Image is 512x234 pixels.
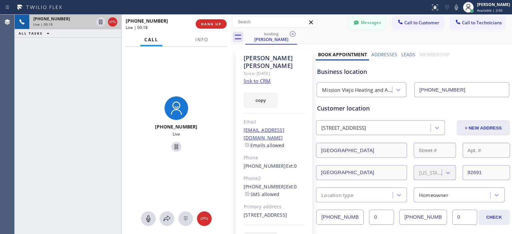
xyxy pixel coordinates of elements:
span: Live [173,131,180,137]
label: SMS allowed [244,191,279,197]
span: HANG UP [201,22,221,26]
div: Homeowner [419,191,448,199]
a: [EMAIL_ADDRESS][DOMAIN_NAME] [244,127,284,141]
input: Emails allowed [245,143,249,147]
label: Emails allowed [244,142,285,148]
button: Hold Customer [96,17,105,27]
span: Live | 00:18 [126,25,148,30]
a: [PHONE_NUMBER] [244,163,286,169]
div: [STREET_ADDRESS] [321,124,366,132]
div: Kevin Sadeghian [246,30,296,44]
input: City [316,165,407,180]
div: [PERSON_NAME] [246,36,296,42]
span: Ext: 0 [286,183,297,190]
button: Messages [349,16,386,29]
div: [STREET_ADDRESS] [244,211,305,219]
div: Since: [DATE] [244,70,305,77]
span: ALL TASKS [19,31,43,36]
span: Ext: 0 [286,163,297,169]
span: Call [144,37,158,43]
span: Available | 2:05 [477,8,503,13]
span: Call to Technicians [462,20,502,26]
div: [PERSON_NAME] [PERSON_NAME] [244,54,305,70]
label: Membership [420,51,450,58]
div: [PERSON_NAME] [477,2,510,7]
button: Hold Customer [171,142,181,152]
button: Call [140,33,162,46]
span: Info [195,37,208,43]
button: ALL TASKS [15,29,56,37]
button: CHECK [479,210,510,225]
button: Call to Technicians [450,16,505,29]
button: HANG UP [196,19,227,29]
button: Open dialpad [178,211,193,226]
div: Primary address [244,203,305,211]
input: Street # [414,143,456,158]
button: + NEW ADDRESS [457,120,510,135]
button: Open directory [160,211,174,226]
div: Customer location [317,104,509,113]
input: Ext. [369,210,394,225]
button: Call to Customer [393,16,444,29]
input: Phone Number 2 [399,210,447,225]
a: [PHONE_NUMBER] [244,183,286,190]
button: Hang up [197,211,212,226]
input: Apt. # [463,143,510,158]
span: [PHONE_NUMBER] [33,16,70,22]
span: Live | 00:18 [33,22,53,27]
input: Phone Number [316,210,364,225]
input: Phone Number [414,82,509,97]
input: ZIP [463,165,510,180]
label: Book Appointment [318,51,367,58]
label: Leads [401,51,415,58]
input: Ext. 2 [452,210,477,225]
input: SMS allowed [245,192,249,196]
div: Email [244,118,305,126]
input: Address [316,143,407,158]
button: Hang up [108,17,117,27]
div: Location type [321,191,353,199]
div: Business location [317,67,509,76]
span: Call to Customer [404,20,439,26]
input: Search [233,17,317,27]
a: link to CRM [244,78,271,84]
label: Addresses [371,51,397,58]
span: [PHONE_NUMBER] [155,123,197,130]
div: Phone [244,154,305,162]
div: Phone2 [244,175,305,182]
button: Mute [452,3,461,12]
span: [PHONE_NUMBER] [126,18,168,24]
div: Mission Viejo Heating and Air Conditioning [322,86,393,94]
div: booking [246,31,296,36]
button: copy [244,93,278,108]
button: Info [191,33,212,46]
button: Mute [141,211,156,226]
